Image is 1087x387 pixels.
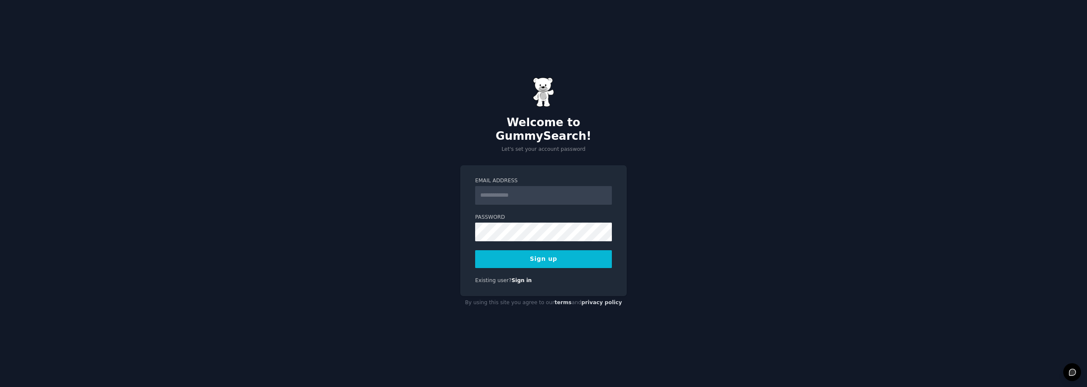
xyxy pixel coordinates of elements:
[460,146,627,153] p: Let's set your account password
[475,250,612,268] button: Sign up
[581,299,622,305] a: privacy policy
[512,277,532,283] a: Sign in
[475,214,612,221] label: Password
[475,277,512,283] span: Existing user?
[533,77,554,107] img: Gummy Bear
[460,116,627,143] h2: Welcome to GummySearch!
[460,296,627,310] div: By using this site you agree to our and
[475,177,612,185] label: Email Address
[555,299,572,305] a: terms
